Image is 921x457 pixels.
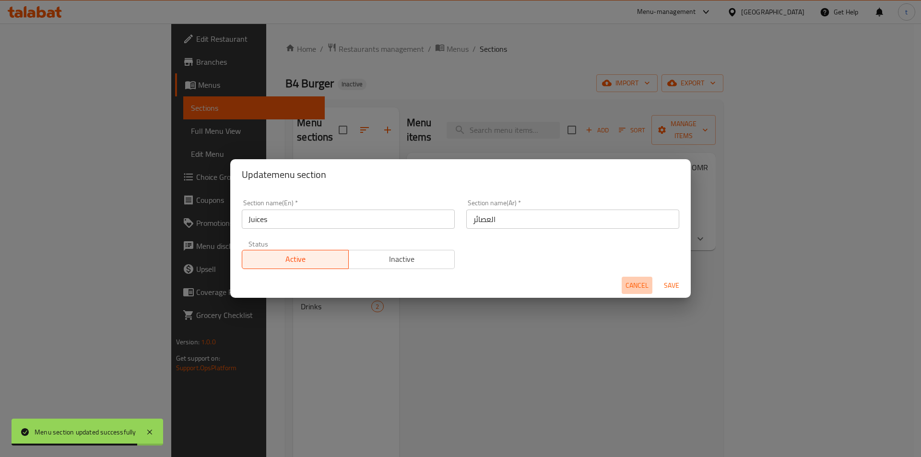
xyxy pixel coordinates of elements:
span: Inactive [353,252,451,266]
button: Cancel [622,277,652,294]
button: Save [656,277,687,294]
input: Please enter section name(en) [242,210,455,229]
span: Save [660,280,683,292]
div: Menu section updated successfully [35,427,136,437]
input: Please enter section name(ar) [466,210,679,229]
span: Active [246,252,345,266]
button: Active [242,250,349,269]
span: Cancel [626,280,649,292]
h2: Update menu section [242,167,679,182]
button: Inactive [348,250,455,269]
